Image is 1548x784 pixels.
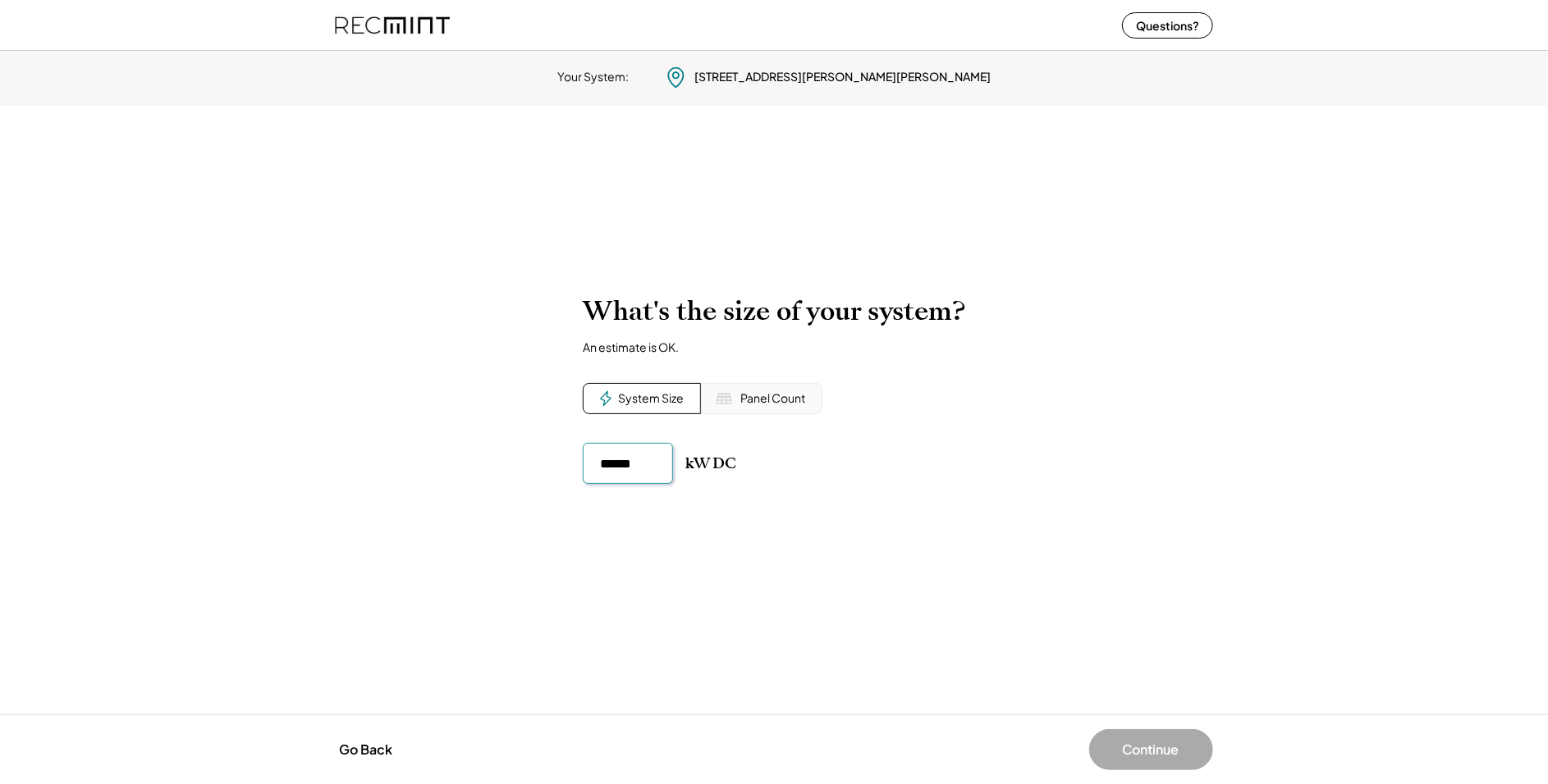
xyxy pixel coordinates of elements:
div: System Size [618,390,684,407]
img: recmint-logotype%403x%20%281%29.jpeg [335,3,450,47]
button: Go Back [335,732,398,768]
div: kW DC [685,454,736,473]
img: Solar%20Panel%20Icon%20%281%29.svg [716,390,732,407]
div: An estimate is OK. [583,340,679,354]
div: Your System: [557,69,629,85]
button: Questions? [1122,12,1213,39]
div: Panel Count [740,390,805,407]
button: Continue [1089,729,1213,770]
h2: What's the size of your system? [583,295,965,327]
div: [STREET_ADDRESS][PERSON_NAME][PERSON_NAME] [694,69,991,85]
